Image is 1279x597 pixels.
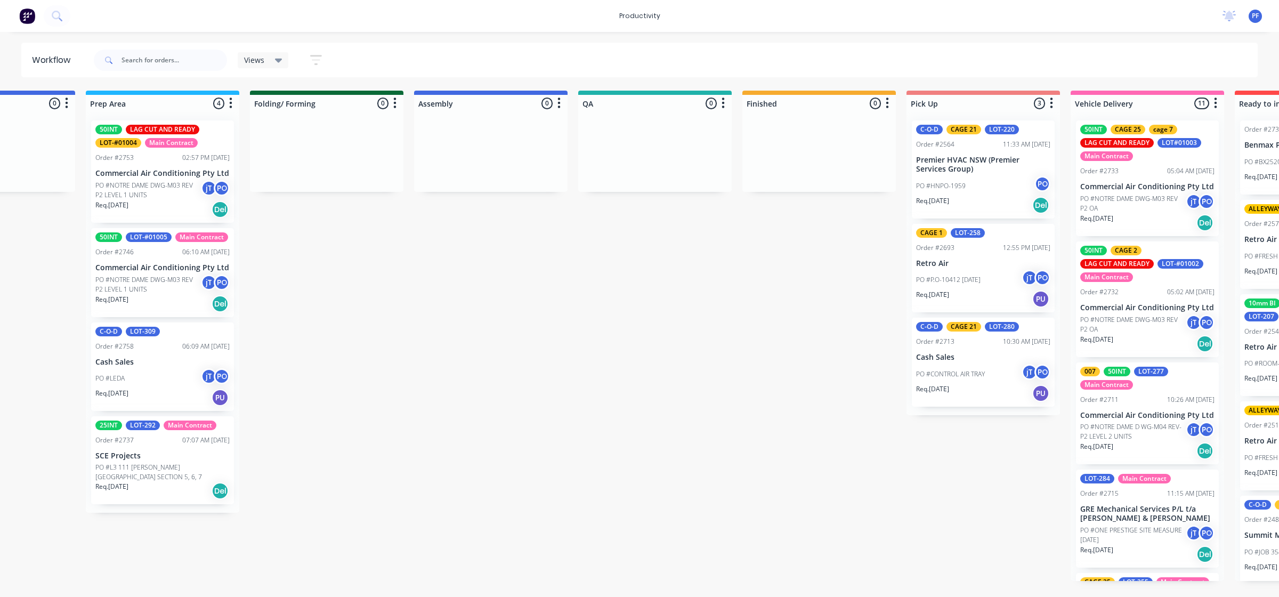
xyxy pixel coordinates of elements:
[1196,335,1213,352] div: Del
[1080,395,1119,405] div: Order #2711
[1080,287,1119,297] div: Order #2732
[126,327,160,336] div: LOT-309
[1252,11,1259,21] span: PF
[1196,214,1213,231] div: Del
[95,482,128,491] p: Req. [DATE]
[182,247,230,257] div: 06:10 AM [DATE]
[1080,474,1114,483] div: LOT-284
[1080,422,1186,441] p: PO #NOTRE DAME D WG-M04 REV-P2 LEVEL 2 UNITS
[1199,314,1215,330] div: PO
[1157,259,1203,269] div: LOT-#01002
[1080,505,1215,523] p: GRE Mechanical Services P/L t/a [PERSON_NAME] & [PERSON_NAME]
[1080,303,1215,312] p: Commercial Air Conditioning Pty Ltd
[201,368,217,384] div: jT
[1196,546,1213,563] div: Del
[916,181,966,191] p: PO #HNPO-1959
[1076,470,1219,568] div: LOT-284Main ContractOrder #271511:15 AM [DATE]GRE Mechanical Services P/L t/a [PERSON_NAME] & [PE...
[1244,267,1277,276] p: Req. [DATE]
[1199,525,1215,541] div: PO
[1244,172,1277,182] p: Req. [DATE]
[916,322,943,332] div: C-O-D
[212,201,229,218] div: Del
[95,435,134,445] div: Order #2737
[91,322,234,412] div: C-O-DLOT-309Order #275806:09 AM [DATE]Cash SalesPO #LEDAjTPOReq.[DATE]PU
[1080,151,1133,161] div: Main Contract
[912,318,1055,407] div: C-O-DCAGE 21LOT-280Order #271310:30 AM [DATE]Cash SalesPO #CONTROL AIR TRAYjTPOReq.[DATE]PU
[1104,367,1130,376] div: 50INT
[1111,246,1142,255] div: CAGE 2
[1244,374,1277,383] p: Req. [DATE]
[95,275,201,294] p: PO #NOTRE DAME DWG-M03 REV P2 LEVEL 1 UNITS
[95,181,201,200] p: PO #NOTRE DAME DWG-M03 REV P2 LEVEL 1 UNITS
[1080,380,1133,390] div: Main Contract
[1186,193,1202,209] div: jT
[1186,314,1202,330] div: jT
[95,125,122,134] div: 50INT
[95,421,122,430] div: 25INT
[1080,182,1215,191] p: Commercial Air Conditioning Pty Ltd
[1157,138,1201,148] div: LOT#01003
[916,228,947,238] div: CAGE 1
[19,8,35,24] img: Factory
[95,358,230,367] p: Cash Sales
[1080,489,1119,498] div: Order #2715
[145,138,198,148] div: Main Contract
[201,180,217,196] div: jT
[1003,243,1050,253] div: 12:55 PM [DATE]
[1134,367,1168,376] div: LOT-277
[164,421,216,430] div: Main Contract
[1076,120,1219,236] div: 50INTCAGE 25cage 7LAG CUT AND READYLOT#01003Main ContractOrder #273305:04 AM [DATE]Commercial Air...
[1196,442,1213,459] div: Del
[1156,577,1209,587] div: Main Contract
[1080,166,1119,176] div: Order #2733
[916,290,949,300] p: Req. [DATE]
[91,120,234,223] div: 50INTLAG CUT AND READYLOT-#01004Main ContractOrder #275302:57 PM [DATE]Commercial Air Conditionin...
[182,153,230,163] div: 02:57 PM [DATE]
[175,232,228,242] div: Main Contract
[1199,422,1215,438] div: PO
[1186,525,1202,541] div: jT
[214,180,230,196] div: PO
[614,8,666,24] div: productivity
[212,389,229,406] div: PU
[916,243,954,253] div: Order #2693
[1080,214,1113,223] p: Req. [DATE]
[95,232,122,242] div: 50INT
[1034,364,1050,380] div: PO
[1080,577,1115,587] div: CAGE 25
[95,295,128,304] p: Req. [DATE]
[1003,337,1050,346] div: 10:30 AM [DATE]
[91,416,234,504] div: 25INTLOT-292Main ContractOrder #273707:07 AM [DATE]SCE ProjectsPO #L3 111 [PERSON_NAME][GEOGRAPHI...
[916,259,1050,268] p: Retro Air
[1244,500,1271,510] div: C-O-D
[1118,474,1171,483] div: Main Contract
[1032,197,1049,214] div: Del
[1167,166,1215,176] div: 05:04 AM [DATE]
[1167,395,1215,405] div: 10:26 AM [DATE]
[182,342,230,351] div: 06:09 AM [DATE]
[916,353,1050,362] p: Cash Sales
[1080,367,1100,376] div: 007
[1003,140,1050,149] div: 11:33 AM [DATE]
[1080,194,1186,213] p: PO #NOTRE DAME DWG-M03 REV P2 OA
[95,389,128,398] p: Req. [DATE]
[1080,545,1113,555] p: Req. [DATE]
[126,232,172,242] div: LOT-#01005
[1080,246,1107,255] div: 50INT
[946,125,981,134] div: CAGE 21
[244,54,264,66] span: Views
[985,125,1019,134] div: LOT-220
[916,156,1050,174] p: Premier HVAC NSW (Premier Services Group)
[916,337,954,346] div: Order #2713
[95,342,134,351] div: Order #2758
[95,169,230,178] p: Commercial Air Conditioning Pty Ltd
[1111,125,1145,134] div: CAGE 25
[95,138,141,148] div: LOT-#01004
[912,224,1055,313] div: CAGE 1LOT-258Order #269312:55 PM [DATE]Retro AirPO #P.O-10412 [DATE]jTPOReq.[DATE]PU
[126,125,199,134] div: LAG CUT AND READY
[212,295,229,312] div: Del
[1080,125,1107,134] div: 50INT
[916,369,985,379] p: PO #CONTROL AIR TRAY
[1076,241,1219,357] div: 50INTCAGE 2LAG CUT AND READYLOT-#01002Main ContractOrder #273205:02 AM [DATE]Commercial Air Condi...
[182,435,230,445] div: 07:07 AM [DATE]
